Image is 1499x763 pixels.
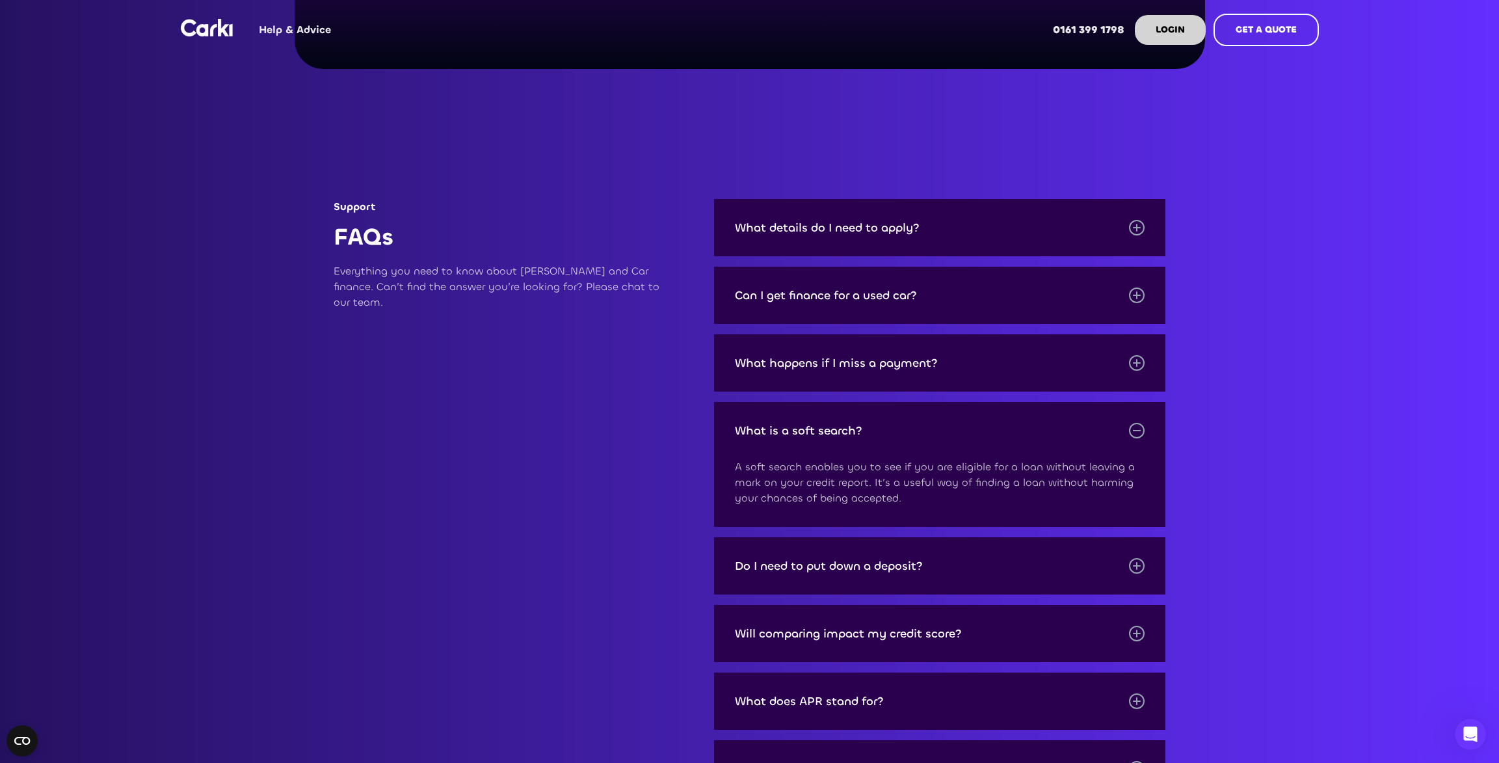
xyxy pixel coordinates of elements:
[735,424,862,437] div: What is a soft search?
[735,559,923,572] div: Do I need to put down a deposit?
[1135,15,1206,45] a: LOGIN
[735,356,938,369] div: What happens if I miss a payment?
[181,19,233,36] img: Logo
[1455,719,1486,750] iframe: Intercom live chat
[7,725,38,756] button: Open CMP widget
[334,222,672,253] h2: FAQs
[248,5,341,55] a: Help & Advice
[1214,14,1319,46] a: GET A QUOTE
[1236,23,1297,36] strong: GET A QUOTE
[735,221,920,234] div: What details do I need to apply?
[735,459,1145,506] div: A soft search enables you to see if you are eligible for a loan without leaving a mark on your cr...
[334,263,672,310] div: Everything you need to know about [PERSON_NAME] and Car finance. Can’t find the answer you’re loo...
[735,695,884,708] div: What does APR stand for?
[1053,23,1124,36] strong: 0161 399 1798
[1042,5,1135,55] a: 0161 399 1798
[735,627,962,640] div: Will comparing impact my credit score?
[334,199,672,215] div: Support
[1156,23,1185,36] strong: LOGIN
[735,289,917,302] div: Can I get finance for a used car?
